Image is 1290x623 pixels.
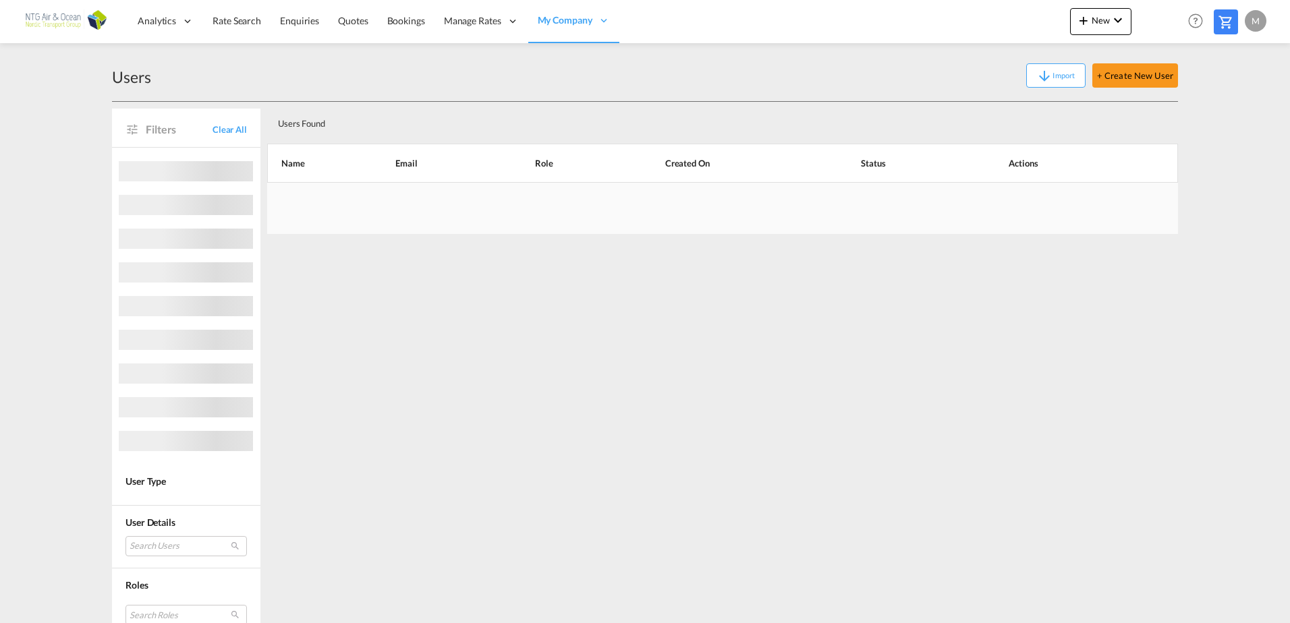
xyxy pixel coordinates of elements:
button: icon-arrow-downImport [1026,63,1086,88]
th: Name [267,144,362,183]
span: User Details [125,516,175,528]
span: New [1075,15,1126,26]
md-icon: icon-plus 400-fg [1075,12,1092,28]
span: Roles [125,579,148,591]
md-icon: icon-arrow-down [1036,68,1053,84]
div: M [1245,10,1266,32]
span: Help [1184,9,1207,32]
img: f68f41f0b01211ec9b55c55bc854f1e3.png [20,6,111,36]
th: Actions [975,144,1178,183]
span: Enquiries [280,15,319,26]
span: Manage Rates [444,14,501,28]
div: Users [112,66,151,88]
th: Role [501,144,631,183]
span: User Type [125,475,166,487]
span: Bookings [387,15,425,26]
span: My Company [538,13,592,27]
span: Analytics [138,14,176,28]
div: Users Found [273,107,1083,135]
button: icon-plus 400-fgNewicon-chevron-down [1070,8,1131,35]
md-icon: icon-chevron-down [1110,12,1126,28]
th: Created On [632,144,828,183]
span: Rate Search [213,15,261,26]
th: Status [827,144,975,183]
button: + Create New User [1092,63,1178,88]
span: Clear All [213,123,247,136]
th: Email [362,144,501,183]
span: Filters [146,122,213,137]
span: Quotes [338,15,368,26]
div: Help [1184,9,1214,34]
